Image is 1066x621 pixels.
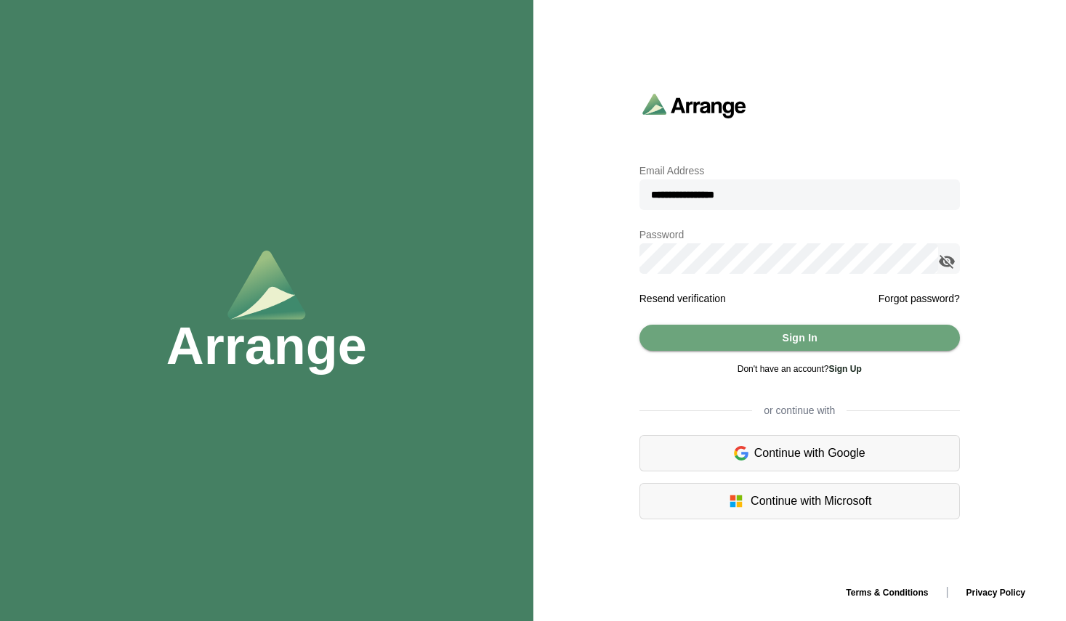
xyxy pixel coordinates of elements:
[834,588,940,598] a: Terms & Conditions
[639,226,960,243] p: Password
[738,364,862,374] span: Don't have an account?
[955,588,1037,598] a: Privacy Policy
[945,585,948,598] span: |
[642,93,746,118] img: arrangeai-name-small-logo.4d2b8aee.svg
[639,162,960,179] p: Email Address
[828,364,861,374] a: Sign Up
[879,290,960,307] a: Forgot password?
[639,483,960,519] div: Continue with Microsoft
[727,492,745,510] img: microsoft-logo.7cf64d5f.svg
[639,435,960,471] div: Continue with Google
[639,325,960,351] button: Sign In
[166,320,367,372] h1: Arrange
[639,293,726,304] a: Resend verification
[734,445,748,462] img: google-logo.6d399ca0.svg
[781,324,817,352] span: Sign In
[938,253,956,270] i: appended action
[752,403,847,418] span: or continue with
